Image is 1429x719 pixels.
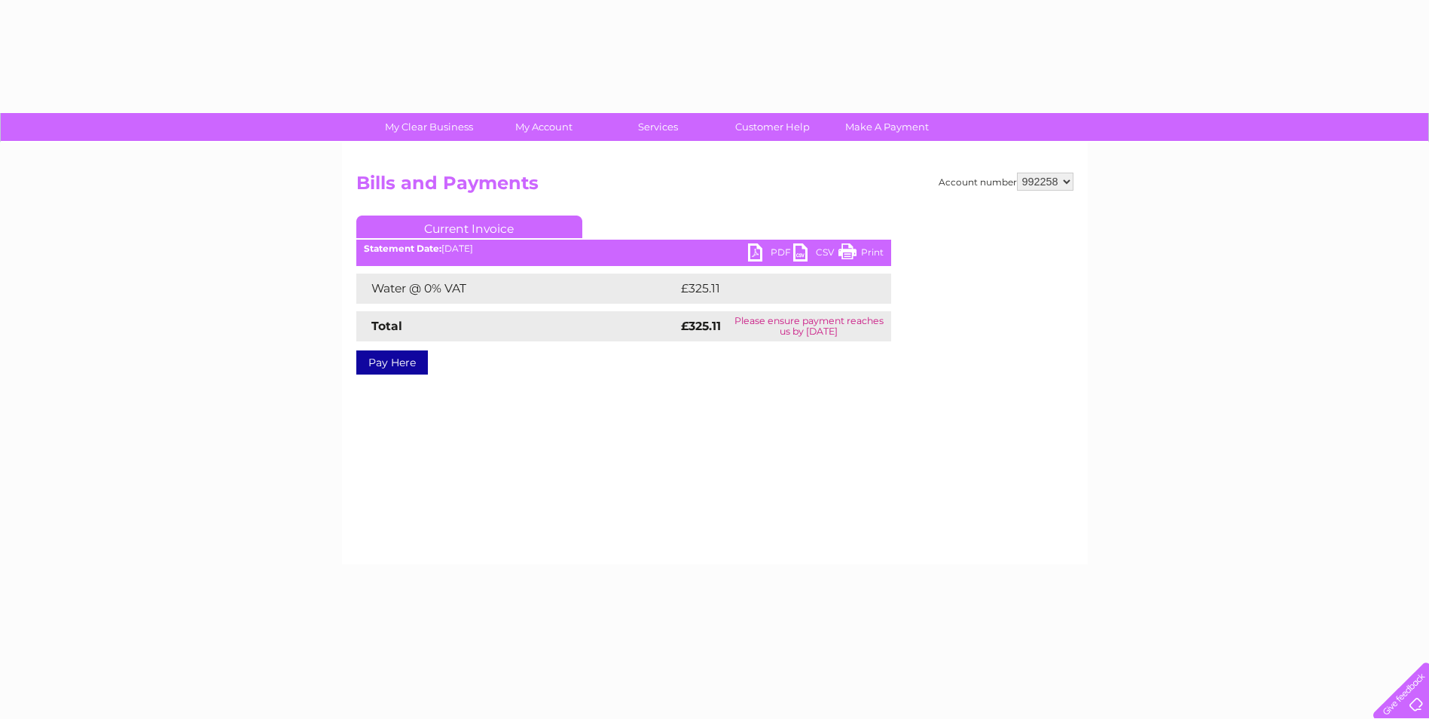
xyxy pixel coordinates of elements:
[356,173,1073,201] h2: Bills and Payments
[793,243,838,265] a: CSV
[710,113,835,141] a: Customer Help
[356,216,582,238] a: Current Invoice
[727,311,891,341] td: Please ensure payment reaches us by [DATE]
[364,243,441,254] b: Statement Date:
[356,243,891,254] div: [DATE]
[481,113,606,141] a: My Account
[838,243,884,265] a: Print
[596,113,720,141] a: Services
[677,274,862,304] td: £325.11
[825,113,949,141] a: Make A Payment
[356,274,677,304] td: Water @ 0% VAT
[939,173,1073,191] div: Account number
[371,319,402,333] strong: Total
[748,243,793,265] a: PDF
[367,113,491,141] a: My Clear Business
[681,319,721,333] strong: £325.11
[356,350,428,375] a: Pay Here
